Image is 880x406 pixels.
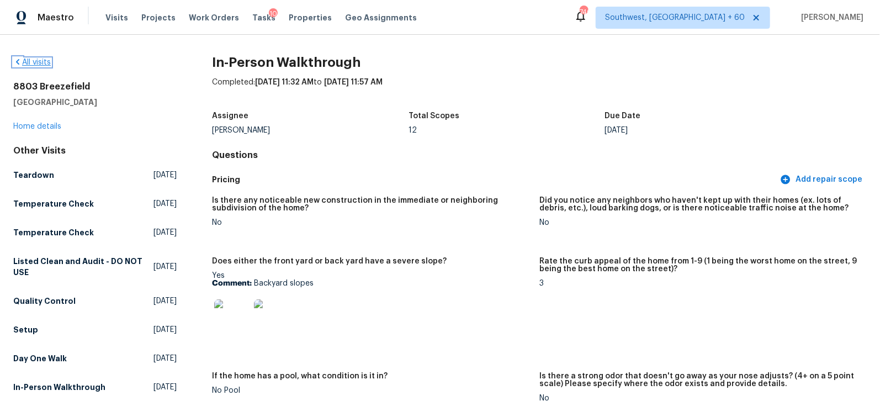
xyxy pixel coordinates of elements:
[212,272,531,341] div: Yes
[13,382,105,393] h5: In-Person Walkthrough
[782,173,862,187] span: Add repair scope
[13,97,177,108] h5: [GEOGRAPHIC_DATA]
[13,194,177,214] a: Temperature Check[DATE]
[13,349,177,368] a: Day One Walk[DATE]
[539,394,858,402] div: No
[13,227,94,238] h5: Temperature Check
[539,372,858,388] h5: Is there a strong odor that doesn't go away as your nose adjusts? (4+ on a 5 point scale) Please ...
[212,280,531,287] p: Backyard slopes
[212,174,778,186] h5: Pricing
[605,112,641,120] h5: Due Date
[212,257,447,265] h5: Does either the front yard or back yard have a severe slope?
[13,251,177,282] a: Listed Clean and Audit - DO NOT USE[DATE]
[153,296,177,307] span: [DATE]
[212,57,867,68] h2: In-Person Walkthrough
[605,12,745,23] span: Southwest, [GEOGRAPHIC_DATA] + 60
[409,112,459,120] h5: Total Scopes
[212,280,252,287] b: Comment:
[539,257,858,273] h5: Rate the curb appeal of the home from 1-9 (1 being the worst home on the street, 9 being the best...
[38,12,74,23] span: Maestro
[13,145,177,156] div: Other Visits
[539,280,858,287] div: 3
[13,320,177,340] a: Setup[DATE]
[13,353,67,364] h5: Day One Walk
[13,296,76,307] h5: Quality Control
[13,324,38,335] h5: Setup
[13,59,51,66] a: All visits
[212,126,409,134] div: [PERSON_NAME]
[797,12,863,23] span: [PERSON_NAME]
[409,126,605,134] div: 12
[212,77,867,106] div: Completed: to
[580,7,587,18] div: 746
[141,12,176,23] span: Projects
[605,126,802,134] div: [DATE]
[105,12,128,23] span: Visits
[189,12,239,23] span: Work Orders
[13,377,177,397] a: In-Person Walkthrough[DATE]
[153,227,177,238] span: [DATE]
[13,223,177,242] a: Temperature Check[DATE]
[539,197,858,212] h5: Did you notice any neighbors who haven't kept up with their homes (ex. lots of debris, etc.), lou...
[345,12,417,23] span: Geo Assignments
[324,78,383,86] span: [DATE] 11:57 AM
[212,372,388,380] h5: If the home has a pool, what condition is it in?
[778,170,867,190] button: Add repair scope
[255,78,314,86] span: [DATE] 11:32 AM
[13,170,54,181] h5: Teardown
[269,8,278,19] div: 10
[13,291,177,311] a: Quality Control[DATE]
[13,256,153,278] h5: Listed Clean and Audit - DO NOT USE
[212,112,248,120] h5: Assignee
[153,382,177,393] span: [DATE]
[539,219,858,226] div: No
[212,150,867,161] h4: Questions
[13,123,61,130] a: Home details
[289,12,332,23] span: Properties
[212,387,531,394] div: No Pool
[13,81,177,92] h2: 8803 Breezefield
[153,198,177,209] span: [DATE]
[212,197,531,212] h5: Is there any noticeable new construction in the immediate or neighboring subdivision of the home?
[153,353,177,364] span: [DATE]
[13,165,177,185] a: Teardown[DATE]
[153,170,177,181] span: [DATE]
[252,14,275,22] span: Tasks
[13,198,94,209] h5: Temperature Check
[153,324,177,335] span: [DATE]
[153,261,177,272] span: [DATE]
[212,219,531,226] div: No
